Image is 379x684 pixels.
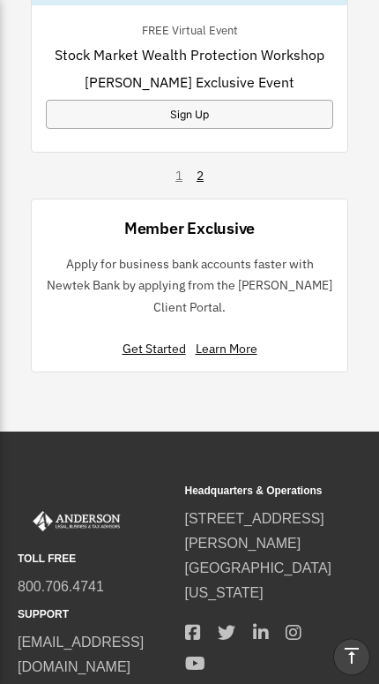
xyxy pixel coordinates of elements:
a: 800.706.4741 [18,579,104,594]
small: SUPPORT [18,605,173,624]
a: [STREET_ADDRESS][PERSON_NAME] [185,511,324,551]
p: Apply for business bank accounts faster with Newtek Bank by applying from the [PERSON_NAME] Clien... [46,253,333,319]
div: FREE Virtual Event [128,19,252,38]
a: 2 [197,167,204,184]
small: TOLL FREE [18,550,173,568]
span: [PERSON_NAME] Exclusive Event [85,71,294,93]
small: Headquarters & Operations [185,482,340,500]
span: Stock Market Wealth Protection Workshop [55,44,324,65]
a: [EMAIL_ADDRESS][DOMAIN_NAME] [18,635,144,674]
img: Anderson Advisors Platinum Portal [18,511,123,531]
a: Get Started [123,341,193,357]
a: Sign Up [46,100,333,129]
a: Learn More [196,341,257,357]
div: Member Exclusive [124,217,255,239]
a: [GEOGRAPHIC_DATA][US_STATE] [185,560,332,600]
